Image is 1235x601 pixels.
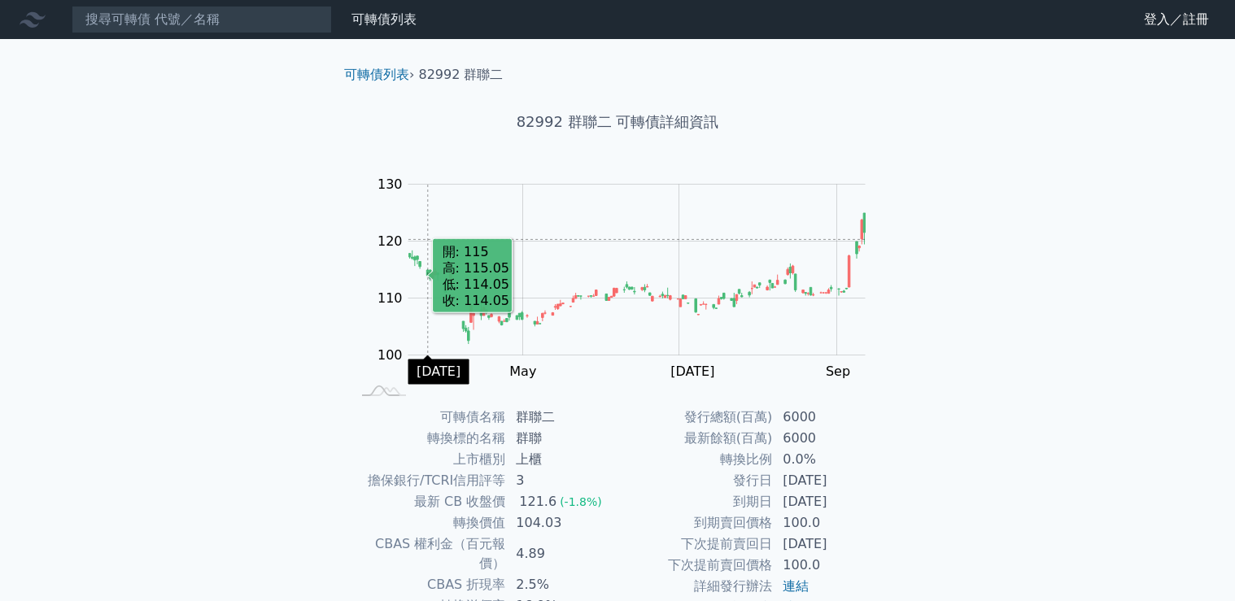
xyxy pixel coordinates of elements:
tspan: [DATE] [670,364,714,379]
td: 詳細發行辦法 [617,576,773,597]
td: 0.0% [773,449,884,470]
tspan: 120 [377,233,403,249]
g: Chart [369,176,889,379]
td: 最新餘額(百萬) [617,428,773,449]
td: 擔保銀行/TCRI信用評等 [351,470,506,491]
td: 100.0 [773,512,884,533]
a: 登入／註冊 [1131,7,1222,33]
h1: 82992 群聯二 可轉債詳細資訊 [331,111,904,133]
a: 連結 [783,578,809,594]
td: [DATE] [773,533,884,555]
td: 發行總額(百萬) [617,407,773,428]
tspan: May [509,364,536,379]
td: 6000 [773,407,884,428]
td: 轉換標的名稱 [351,428,506,449]
td: 上櫃 [506,449,617,470]
td: 發行日 [617,470,773,491]
td: 100.0 [773,555,884,576]
a: 可轉債列表 [344,67,409,82]
li: 82992 群聯二 [419,65,504,85]
td: CBAS 折現率 [351,574,506,595]
td: 到期賣回價格 [617,512,773,533]
td: CBAS 權利金（百元報價） [351,533,506,574]
td: 4.89 [506,533,617,574]
td: [DATE] [773,491,884,512]
tspan: Sep [826,364,850,379]
td: 最新 CB 收盤價 [351,491,506,512]
td: 轉換比例 [617,449,773,470]
input: 搜尋可轉債 代號／名稱 [72,6,332,33]
td: 3 [506,470,617,491]
td: 轉換價值 [351,512,506,533]
td: 104.03 [506,512,617,533]
span: (-1.8%) [560,495,602,508]
td: 上市櫃別 [351,449,506,470]
div: 121.6 [516,492,560,512]
tspan: 100 [377,347,403,363]
td: 群聯二 [506,407,617,428]
td: 6000 [773,428,884,449]
td: 可轉債名稱 [351,407,506,428]
td: [DATE] [773,470,884,491]
g: Series [408,213,865,344]
a: 可轉債列表 [351,11,417,27]
td: 到期日 [617,491,773,512]
td: 下次提前賣回日 [617,533,773,555]
td: 群聯 [506,428,617,449]
td: 2.5% [506,574,617,595]
li: › [344,65,414,85]
td: 下次提前賣回價格 [617,555,773,576]
tspan: 110 [377,290,403,306]
tspan: 130 [377,176,403,192]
